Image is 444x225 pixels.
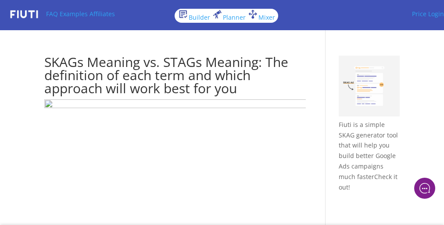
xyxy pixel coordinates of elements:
[14,102,162,120] button: New conversation
[414,178,435,199] iframe: gist-messenger-bubble-iframe
[90,10,115,18] a: Affiliates
[339,56,400,192] div: Fiuti is a simple SKAG generator tool that will help you build better Google Ads campaigns much f...
[57,107,105,114] span: New conversation
[13,58,162,86] h2: Can I help you with anything?
[428,10,444,18] a: Login
[412,10,426,18] a: Price
[339,56,400,116] img: image4.png
[13,42,162,56] h1: Welcome to Fiuti!
[247,13,275,21] a: Mixer
[178,13,210,21] a: Builder
[73,151,111,157] span: We run on Gist
[212,13,246,21] a: Planner
[44,56,306,99] h1: SKAGs Meaning vs. STAGs Meaning: The definition of each term and which approach will work best fo...
[60,10,88,18] a: Examples
[339,172,397,191] a: Check it out!
[46,10,58,18] a: FAQ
